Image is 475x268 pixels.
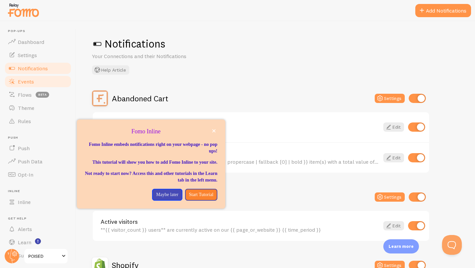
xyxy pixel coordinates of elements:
span: Inline [8,189,72,193]
a: Push Data [4,155,72,168]
button: Help Article [92,65,129,75]
img: Abandoned Cart [92,90,108,106]
button: Start Tutorial [185,189,217,201]
p: Not ready to start now? Access this and other tutorials in the Learn tab in the left menu. [85,170,217,184]
a: Rules [4,115,72,128]
p: Start Tutorial [189,191,213,198]
span: Flows [18,91,32,98]
span: Get Help [8,217,72,221]
p: Fomo Inline [85,127,217,136]
a: POISED [24,248,68,264]
div: Your cart still has items, how about checkout? [101,128,379,134]
a: Notifications [4,62,72,75]
span: Pop-ups [8,29,72,33]
a: Events [4,75,72,88]
span: Events [18,78,34,85]
div: Your cart currently contains {{ quantity_of_products | propercase | fallback [0] | bold }} item(s... [101,159,379,165]
span: Alerts [18,226,32,232]
iframe: Help Scout Beacon - Open [442,235,462,255]
button: Maybe later [152,189,182,201]
span: Learn [18,239,31,246]
img: fomo-relay-logo-orange.svg [7,2,40,18]
span: Settings [18,52,37,58]
div: Fomo Inline [77,119,225,209]
span: Theme [18,105,34,111]
p: Learn more [389,243,414,250]
h1: Notifications [92,37,459,50]
a: Inline [4,195,72,209]
div: **{{ visitor_count }} users** are currently active on our {{ page_or_website }} {{ time_period }} [101,227,379,233]
a: Abandoned Cart Template without Variables [101,120,379,126]
button: Settings [375,94,405,103]
a: Active visitors [101,219,379,225]
span: Notifications [18,65,48,72]
a: Settings [4,49,72,62]
span: Push [8,136,72,140]
span: Push [18,145,30,151]
a: Edit [383,153,404,162]
p: Fomo Inline embeds notifications right on your webpage - no pop ups! [85,141,217,154]
p: This tutorial will show you how to add Fomo Inline to your site. [85,159,217,166]
button: Settings [375,192,405,202]
h2: Abandoned Cart [112,93,168,104]
span: Opt-In [18,171,33,178]
span: Dashboard [18,39,44,45]
div: Learn more [383,239,419,253]
span: Inline [18,199,31,205]
a: Flows beta [4,88,72,101]
span: beta [36,92,49,98]
a: Edit [383,221,404,230]
span: POISED [28,252,60,260]
span: Push Data [18,158,43,165]
a: Push [4,142,72,155]
svg: <p>Watch New Feature Tutorials!</p> [35,238,41,244]
a: Alerts [4,222,72,236]
p: Your Connections and their Notifications [92,52,250,60]
a: Edit [383,122,404,132]
p: Maybe later [156,191,178,198]
a: Dashboard [4,35,72,49]
button: close, [210,127,217,134]
a: Opt-In [4,168,72,181]
a: Theme [4,101,72,115]
a: Abandoned Cart Template with Variables [101,151,379,157]
a: Learn [4,236,72,249]
span: Rules [18,118,31,124]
